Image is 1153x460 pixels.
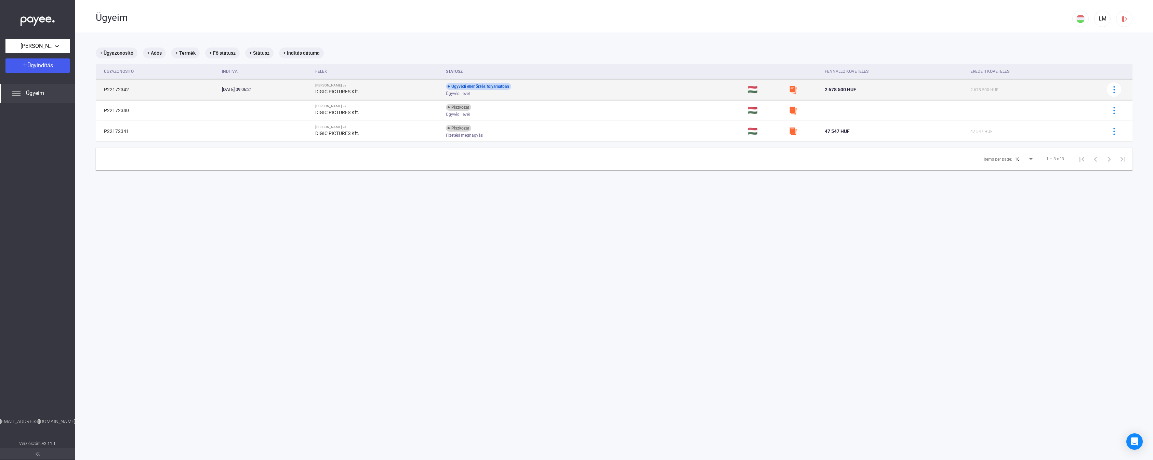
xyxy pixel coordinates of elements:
[96,12,1072,24] div: Ügyeim
[1072,11,1089,27] button: HU
[789,127,797,135] img: szamlazzhu-mini
[104,67,216,76] div: Ügyazonosító
[1107,82,1121,97] button: more-blue
[315,125,440,129] div: [PERSON_NAME] vs
[222,67,238,76] div: Indítva
[104,67,134,76] div: Ügyazonosító
[984,155,1012,163] div: Items per page:
[1089,152,1102,166] button: Previous page
[446,104,471,111] div: Piszkozat
[23,63,27,67] img: plus-white.svg
[315,67,327,76] div: Felek
[825,128,850,134] span: 47 547 HUF
[21,13,55,27] img: white-payee-white-dot.svg
[27,62,53,69] span: Ügyindítás
[96,79,219,100] td: P22172342
[1015,155,1034,163] mat-select: Items per page:
[970,67,1009,76] div: Eredeti követelés
[1116,152,1130,166] button: Last page
[222,67,310,76] div: Indítva
[171,48,200,58] mat-chip: + Termék
[1121,15,1128,23] img: logout-red
[825,67,965,76] div: Fennálló követelés
[1116,11,1132,27] button: logout-red
[1126,433,1143,450] div: Open Intercom Messenger
[315,104,440,108] div: [PERSON_NAME] vs
[1111,128,1118,135] img: more-blue
[96,48,137,58] mat-chip: + Ügyazonosító
[446,83,511,90] div: Ügyvédi ellenőrzés folyamatban
[36,452,40,456] img: arrow-double-left-grey.svg
[446,90,470,98] span: Ügyvédi levél
[222,86,310,93] div: [DATE] 09:06:21
[315,83,440,87] div: [PERSON_NAME] vs
[42,441,56,446] strong: v2.11.1
[5,58,70,73] button: Ügyindítás
[825,67,869,76] div: Fennálló követelés
[825,87,856,92] span: 2 678 500 HUF
[443,64,745,79] th: Státusz
[5,39,70,53] button: [PERSON_NAME][GEOGRAPHIC_DATA]
[1097,15,1108,23] div: LM
[745,79,786,100] td: 🇭🇺
[315,89,359,94] strong: DIGIC PICTURES Kft.
[745,121,786,141] td: 🇭🇺
[315,110,359,115] strong: DIGIC PICTURES Kft.
[1094,11,1111,27] button: LM
[1015,157,1020,162] span: 10
[315,131,359,136] strong: DIGIC PICTURES Kft.
[26,89,44,97] span: Ügyeim
[21,42,55,50] span: [PERSON_NAME][GEOGRAPHIC_DATA]
[315,67,440,76] div: Felek
[1076,15,1085,23] img: HU
[1107,124,1121,138] button: more-blue
[1111,86,1118,93] img: more-blue
[245,48,274,58] mat-chip: + Státusz
[143,48,166,58] mat-chip: + Adós
[446,125,471,132] div: Piszkozat
[970,87,998,92] span: 2 678 500 HUF
[745,100,786,121] td: 🇭🇺
[1046,155,1064,163] div: 1 – 3 of 3
[1075,152,1089,166] button: First page
[446,131,483,139] span: Fizetési meghagyás
[279,48,324,58] mat-chip: + Indítás dátuma
[970,129,993,134] span: 47 547 HUF
[1107,103,1121,118] button: more-blue
[446,110,470,119] span: Ügyvédi levél
[970,67,1098,76] div: Eredeti követelés
[789,106,797,114] img: szamlazzhu-mini
[789,85,797,94] img: szamlazzhu-mini
[1111,107,1118,114] img: more-blue
[205,48,240,58] mat-chip: + Fő státusz
[12,89,21,97] img: list.svg
[96,100,219,121] td: P22172340
[1102,152,1116,166] button: Next page
[96,121,219,141] td: P22172341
